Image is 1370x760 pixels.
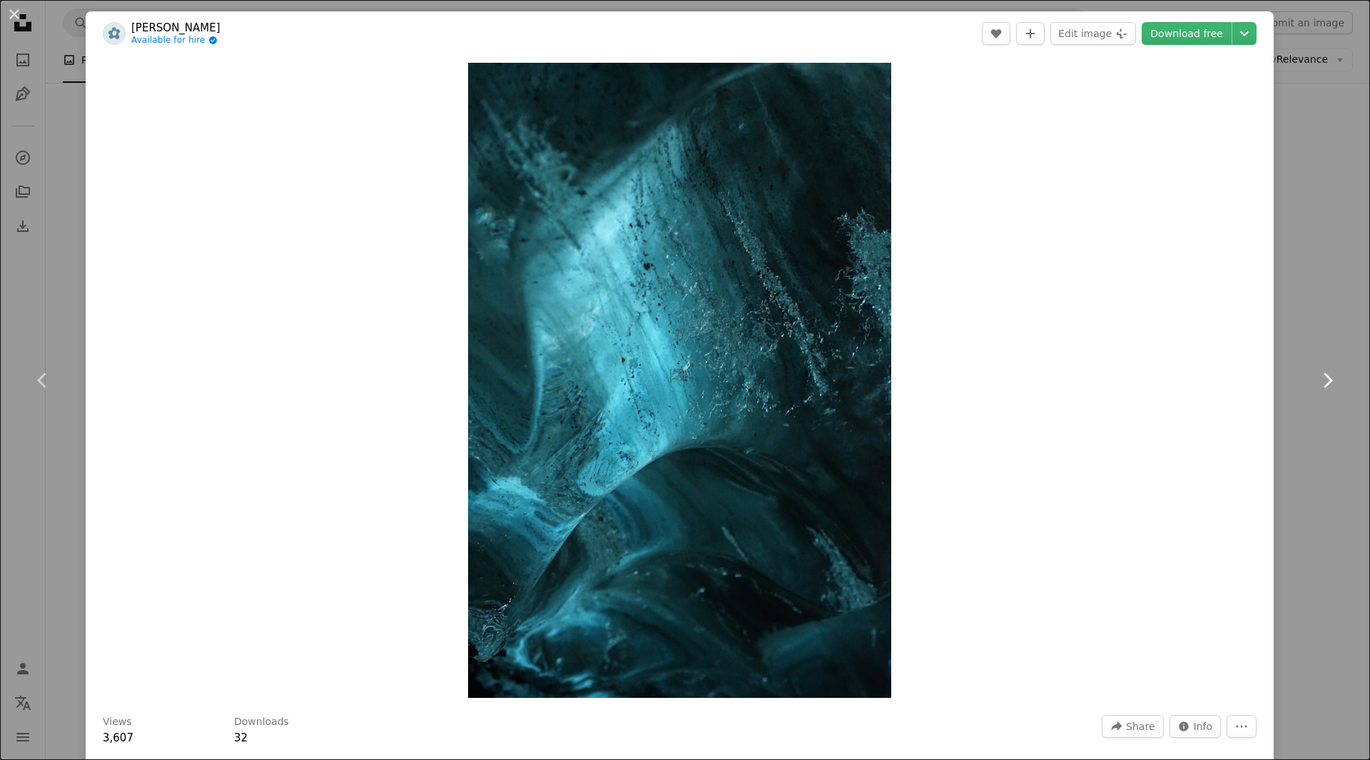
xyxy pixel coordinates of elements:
[131,35,220,46] a: Available for hire
[468,63,890,698] img: Ice cave with beautiful blue and black swirls.
[103,715,132,729] h3: Views
[131,21,220,35] a: [PERSON_NAME]
[1227,715,1257,738] button: More Actions
[1102,715,1163,738] button: Share this image
[234,731,248,744] span: 32
[1142,22,1232,45] a: Download free
[1194,716,1213,737] span: Info
[234,715,289,729] h3: Downloads
[1169,715,1222,738] button: Stats about this image
[1050,22,1136,45] button: Edit image
[103,22,126,45] img: Go to Yu-Chun Hsiao's profile
[1126,716,1155,737] span: Share
[1016,22,1045,45] button: Add to Collection
[1232,22,1257,45] button: Choose download size
[1284,312,1370,449] a: Next
[103,731,133,744] span: 3,607
[982,22,1010,45] button: Like
[468,63,890,698] button: Zoom in on this image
